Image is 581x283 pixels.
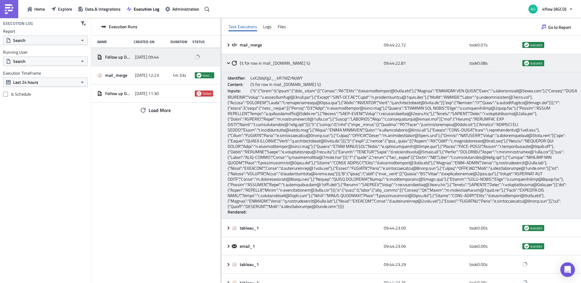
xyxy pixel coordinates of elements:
span: Execution Runs [109,24,137,29]
label: Report [3,29,88,34]
button: Explore [48,4,75,14]
div: took 0.00 s [469,259,519,270]
label: Execution Timeframe [3,70,88,76]
span: {% for row in mail_[DOMAIN_NAME] %} [250,81,321,87]
span: Load More [149,107,171,114]
button: Last 24 hours [3,77,88,87]
button: Execution Log [124,4,162,14]
span: tableau_1 [240,225,260,231]
span: success [524,244,529,249]
span: [DATE] 11:30 [135,91,159,96]
button: Data & Integrations [75,4,124,14]
span: failed [203,91,211,96]
span: Search [13,58,26,64]
div: 09:44:23.29 [384,259,466,270]
span: Go to Report [548,24,571,30]
div: Open Intercom Messenger [560,262,575,277]
div: 09:44:23.06 [384,241,466,252]
span: Last 24 hours [13,79,38,85]
span: success [530,226,542,230]
div: took 0.00 s [469,223,519,234]
span: tableau_1 [240,262,260,267]
span: Data & Integrations [85,6,121,12]
button: Clear filters [79,19,88,28]
span: Execution Log [134,6,159,12]
span: Identifier: [228,75,250,81]
span: Explore [58,6,72,12]
img: Avatar [528,4,538,14]
span: Home [34,6,45,12]
h4: Execution Log [3,21,33,26]
span: success [530,43,542,47]
span: failed [197,91,201,96]
button: Go to Report [538,22,574,32]
div: Duration [170,39,189,44]
div: 09:44:23.00 [384,223,466,234]
span: {% for row in mail_[DOMAIN_NAME] %} [240,60,310,66]
span: email_1 [240,244,256,249]
span: Follow up Dealers OB Doméstico [105,91,132,96]
div: Created On [134,39,167,44]
span: success [530,244,542,249]
button: 4flow (AGCO) [525,2,576,16]
span: success [203,73,212,78]
div: Name [97,39,131,44]
span: mail_merge [105,73,127,78]
span: 4flow (AGCO) [542,6,566,12]
span: Inputs: [228,88,250,94]
span: LxX2blqXg2__kR7WZrNoWY [250,75,303,81]
span: Administration [172,6,199,12]
span: success [524,61,529,66]
span: Follow up Dealers OB Doméstico [105,54,132,60]
span: Content: [228,82,250,87]
span: success [197,73,201,78]
div: took 0.07 s [469,39,519,50]
span: success [530,61,542,66]
div: Task Executions [229,22,257,31]
div: {"6":{"lorem":9,"ipsum":{"dolo_sitam":[{"Consec":"A6","Elits":"d.eiusmodtempori@0utla.etd"},{"Mag... [228,88,578,209]
label: Running User [3,49,88,55]
span: mail_merge [240,42,263,48]
button: Load More [136,104,175,116]
div: took 0.00 s [469,241,519,252]
div: 09:44:22.72 [384,39,466,50]
button: Home [24,4,48,14]
img: PushMetrics [4,4,14,14]
button: Search [3,56,88,66]
span: Rendered: [228,209,250,215]
button: Administration [162,4,202,14]
span: [DATE] 12:23 [135,73,159,78]
span: [DATE] 09:44 [135,54,159,60]
span: success [524,226,529,230]
span: 1m 33s [172,73,186,78]
span: success [524,43,529,47]
label: Is Schedule [3,91,88,97]
div: 09:44:22.81 [384,58,466,69]
button: Search [3,36,88,45]
div: Logs [263,22,272,31]
div: Status [192,39,211,44]
span: Search [13,37,26,43]
div: took 0.08 s [469,58,519,69]
div: Files [278,22,286,31]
